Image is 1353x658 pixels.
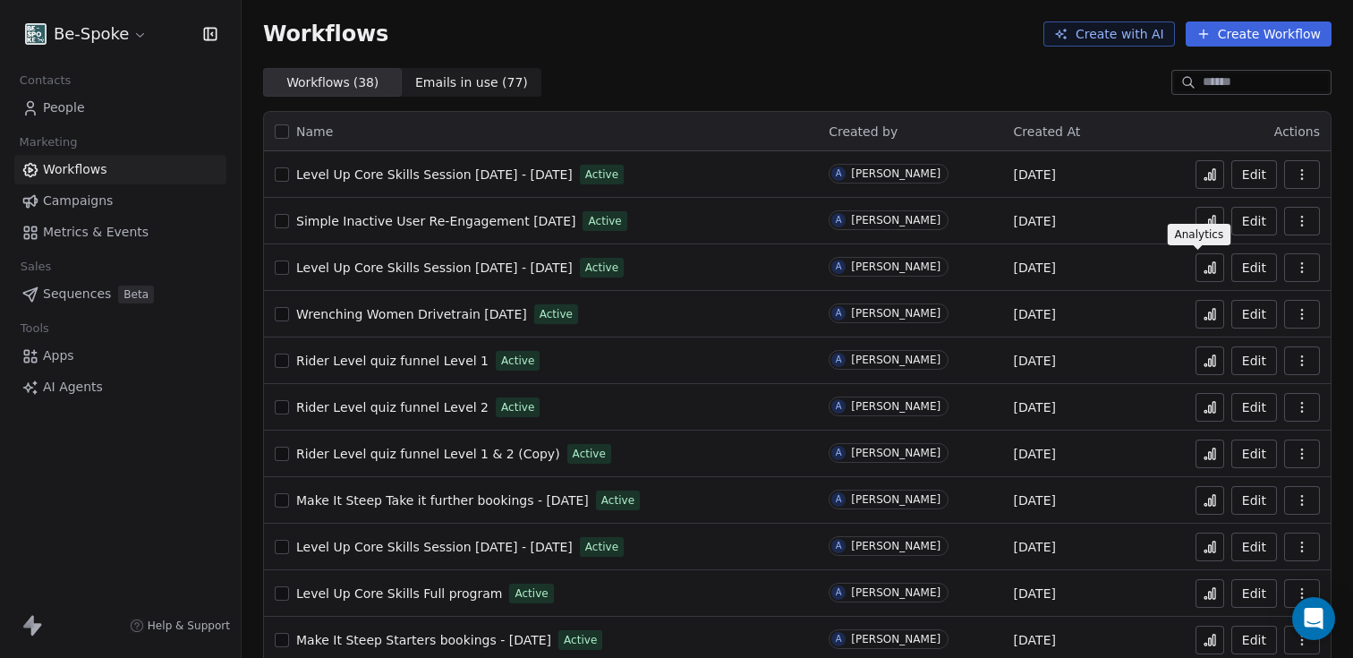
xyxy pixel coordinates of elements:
span: Make It Steep Take it further bookings - [DATE] [296,493,589,508]
span: [DATE] [1014,166,1056,184]
span: Marketing [12,129,85,156]
div: Open Intercom Messenger [1292,597,1335,640]
span: Active [585,167,618,183]
span: People [43,98,85,117]
span: AI Agents [43,378,103,397]
span: Metrics & Events [43,223,149,242]
span: Contacts [12,67,79,94]
a: Edit [1231,300,1277,329]
div: A [836,632,842,646]
div: [PERSON_NAME] [851,447,940,459]
button: Edit [1231,253,1277,282]
button: Edit [1231,207,1277,235]
span: [DATE] [1014,491,1056,509]
span: [DATE] [1014,259,1056,277]
span: Active [585,539,618,555]
span: Created At [1014,124,1081,139]
button: Create Workflow [1186,21,1332,47]
span: Be-Spoke [54,22,129,46]
a: Workflows [14,155,226,184]
img: Facebook%20profile%20picture.png [25,23,47,45]
div: A [836,585,842,600]
a: Make It Steep Starters bookings - [DATE] [296,631,551,649]
span: Active [515,585,548,602]
span: Active [501,353,534,369]
div: [PERSON_NAME] [851,540,940,552]
div: A [836,492,842,507]
span: Rider Level quiz funnel Level 1 & 2 (Copy) [296,447,560,461]
button: Edit [1231,160,1277,189]
a: Make It Steep Take it further bookings - [DATE] [296,491,589,509]
span: [DATE] [1014,212,1056,230]
div: [PERSON_NAME] [851,354,940,366]
span: Apps [43,346,74,365]
span: Workflows [263,21,388,47]
div: [PERSON_NAME] [851,214,940,226]
button: Be-Spoke [21,19,151,49]
span: [DATE] [1014,305,1056,323]
span: Active [564,632,597,648]
span: Created by [829,124,898,139]
a: Simple Inactive User Re-Engagement [DATE] [296,212,575,230]
span: [DATE] [1014,585,1056,602]
button: Edit [1231,346,1277,375]
a: Level Up Core Skills Full program [296,585,502,602]
span: Active [573,446,606,462]
span: Emails in use ( 77 ) [415,73,528,92]
button: Edit [1231,393,1277,422]
a: Rider Level quiz funnel Level 1 [296,352,489,370]
a: Rider Level quiz funnel Level 2 [296,398,489,416]
div: [PERSON_NAME] [851,261,940,273]
a: Campaigns [14,186,226,216]
a: Level Up Core Skills Session [DATE] - [DATE] [296,166,573,184]
span: Simple Inactive User Re-Engagement [DATE] [296,214,575,228]
span: Campaigns [43,192,113,210]
div: [PERSON_NAME] [851,633,940,645]
button: Edit [1231,486,1277,515]
span: [DATE] [1014,445,1056,463]
a: Help & Support [130,619,230,633]
a: Apps [14,341,226,371]
span: Active [601,492,634,508]
span: Level Up Core Skills Full program [296,586,502,601]
div: [PERSON_NAME] [851,167,940,180]
span: Beta [118,286,154,303]
a: Level Up Core Skills Session [DATE] - [DATE] [296,259,573,277]
span: Rider Level quiz funnel Level 1 [296,354,489,368]
span: Workflows [43,160,107,179]
a: AI Agents [14,372,226,402]
span: Rider Level quiz funnel Level 2 [296,400,489,414]
span: Help & Support [148,619,230,633]
span: [DATE] [1014,352,1056,370]
span: [DATE] [1014,538,1056,556]
div: [PERSON_NAME] [851,493,940,506]
span: Active [501,399,534,415]
span: Level Up Core Skills Session [DATE] - [DATE] [296,540,573,554]
a: Rider Level quiz funnel Level 1 & 2 (Copy) [296,445,560,463]
span: [DATE] [1014,398,1056,416]
div: [PERSON_NAME] [851,586,940,599]
span: Level Up Core Skills Session [DATE] - [DATE] [296,167,573,182]
button: Edit [1231,579,1277,608]
span: Active [585,260,618,276]
div: A [836,213,842,227]
button: Edit [1231,626,1277,654]
button: Create with AI [1043,21,1175,47]
div: A [836,306,842,320]
a: Wrenching Women Drivetrain [DATE] [296,305,527,323]
p: Analytics [1175,227,1224,242]
a: Edit [1231,440,1277,468]
a: Metrics & Events [14,218,226,247]
a: Level Up Core Skills Session [DATE] - [DATE] [296,538,573,556]
span: Sales [13,253,59,280]
div: A [836,167,842,181]
button: Edit [1231,533,1277,561]
span: Wrenching Women Drivetrain [DATE] [296,307,527,321]
a: People [14,93,226,123]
